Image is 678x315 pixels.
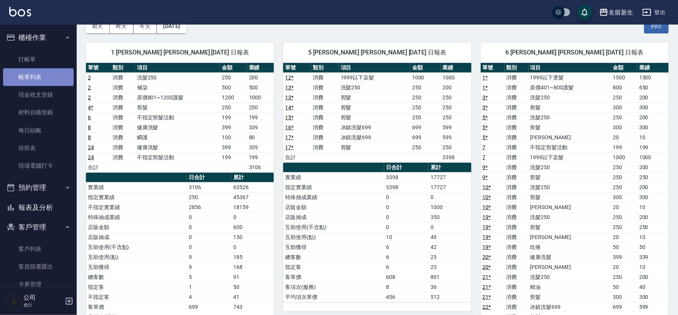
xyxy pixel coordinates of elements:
td: 3398 [384,182,429,192]
td: 300 [611,102,638,112]
td: 185 [231,252,274,262]
td: 50 [637,242,669,252]
button: 報表及分析 [3,198,74,218]
td: 20 [611,132,638,142]
td: 50 [611,242,638,252]
td: 消費 [111,73,135,82]
td: 9 [187,252,231,262]
td: [PERSON_NAME] [528,132,611,142]
button: 昨天 [110,19,134,33]
td: 0 [429,192,471,202]
td: 冰鎮洗髮699 [339,122,410,132]
td: 801 [429,272,471,282]
td: 339 [247,122,274,132]
td: 消費 [505,112,528,122]
td: 23 [429,262,471,272]
td: 63526 [231,182,274,192]
td: 5 [187,272,231,282]
td: 250 [611,272,638,282]
img: Person [6,294,21,309]
td: 250 [410,82,441,92]
td: 10 [637,132,669,142]
td: 1000 [247,92,274,102]
td: 剪髮 [339,112,410,122]
th: 日合計 [384,163,429,173]
td: 消費 [505,212,528,222]
td: 456 [384,292,429,302]
td: 消費 [505,73,528,82]
td: 0 [187,212,231,222]
td: 250 [187,192,231,202]
td: 512 [429,292,471,302]
td: 消費 [505,142,528,152]
td: 0 [384,212,429,222]
td: 250 [410,102,441,112]
th: 類別 [505,63,528,73]
td: 特殊抽成業績 [283,192,384,202]
td: 1999以下燙髮 [528,73,611,82]
td: 250 [637,172,669,182]
div: 名留新生 [609,8,633,17]
td: 399 [220,122,247,132]
button: save [577,5,592,20]
td: 剪髮 [528,172,611,182]
td: 實業績 [283,172,384,182]
td: 不指定客 [86,292,187,302]
td: 250 [611,162,638,172]
td: 40 [637,282,669,292]
td: 消費 [311,82,339,92]
a: 2 [88,74,91,81]
td: [PERSON_NAME] [528,202,611,212]
td: 互助使用(點) [283,232,384,242]
td: 3106 [247,162,274,172]
td: 消費 [311,112,339,122]
td: 店販金額 [283,202,384,212]
td: 250 [410,142,441,152]
td: 199 [611,142,638,152]
td: 剪髮 [528,102,611,112]
td: [PERSON_NAME] [528,232,611,242]
a: 2 [88,84,91,91]
td: 17727 [429,172,471,182]
td: 總客數 [283,252,384,262]
span: 5 [PERSON_NAME] [PERSON_NAME] [DATE] 日報表 [292,49,462,56]
td: 消費 [505,202,528,212]
td: 剪髮 [528,122,611,132]
td: 1999以下染髮 [528,152,611,162]
td: 250 [441,142,472,152]
table: a dense table [283,63,471,163]
a: 現場電腦打卡 [3,157,74,175]
td: 1500 [637,73,669,82]
td: 250 [441,92,472,102]
button: 今天 [134,19,157,33]
td: 平均項次單價 [283,292,384,302]
td: 6 [384,252,429,262]
td: 0 [231,212,274,222]
table: a dense table [86,63,274,173]
td: 42 [429,242,471,252]
td: 洗髮250 [528,272,611,282]
a: 客資篩選匯出 [3,258,74,275]
th: 項目 [339,63,410,73]
td: 指定客 [283,262,384,272]
td: 消費 [505,182,528,192]
td: 消費 [505,192,528,202]
a: 24 [88,144,94,150]
td: 800 [611,82,638,92]
td: 客項次(服務) [283,282,384,292]
td: 3106 [187,182,231,192]
td: 0 [187,232,231,242]
td: 150 [231,232,274,242]
td: 洗髮250 [528,212,611,222]
a: 2 [88,94,91,101]
td: 原價401~800護髮 [528,82,611,92]
td: 補染 [135,82,220,92]
td: 消費 [505,232,528,242]
a: 8 [88,124,91,130]
th: 金額 [410,63,441,73]
a: 帳單列表 [3,68,74,86]
td: 6 [384,242,429,252]
td: 消費 [505,222,528,232]
td: 消費 [505,282,528,292]
td: 1000 [441,73,472,82]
